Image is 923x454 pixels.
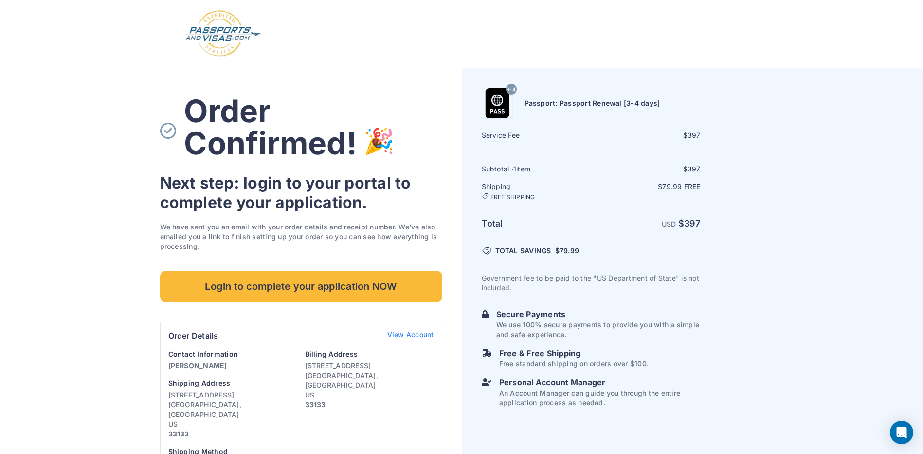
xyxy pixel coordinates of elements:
h6: Subtotal · item [482,164,590,174]
p: [STREET_ADDRESS] [GEOGRAPHIC_DATA], [GEOGRAPHIC_DATA] US [168,390,297,439]
span: 79.99 [560,246,579,255]
h6: Contact Information [168,349,297,359]
div: $ [592,164,701,174]
span: 397 [688,165,701,173]
h3: Next step: login to your portal to complete your application. [160,173,442,212]
div: $ [592,131,701,140]
a: Login to complete your application NOW [160,271,442,302]
img: Logo [184,10,262,58]
span: FREE SHIPPING [490,193,535,201]
strong: $ [678,218,701,228]
span: USD [662,220,676,228]
p: [STREET_ADDRESS] [GEOGRAPHIC_DATA], [GEOGRAPHIC_DATA] US [305,361,434,410]
span: Free [684,182,701,190]
h6: Personal Account Manager [499,377,701,388]
h6: Secure Payments [496,308,701,320]
strong: [PERSON_NAME] [168,361,227,370]
span: 397 [684,218,701,228]
span: TOTAL SAVINGS [495,246,551,256]
p: An Account Manager can guide you through the entire application process as needed. [499,388,701,408]
strong: 33133 [168,430,189,438]
h6: Order Details [168,330,218,341]
p: $ [592,182,701,191]
h6: Service Fee [482,131,590,140]
span: $ [555,246,579,256]
img: order-complete-party.svg [364,127,394,166]
div: Open Intercom Messenger [890,421,913,444]
h6: Total [482,217,590,230]
a: View Account [387,330,434,341]
h6: Shipping [482,182,590,201]
p: Free standard shipping on orders over $100. [499,359,649,369]
span: 397 [688,131,701,139]
span: 3-4 [507,83,516,96]
h6: Passport: Passport Renewal [3-4 days] [525,98,660,108]
img: Passport: Passport Renewal [3-4 days] [482,88,512,118]
h6: Free & Free Shipping [499,347,649,359]
p: We have sent you an email with your order details and receipt number. We've also emailed you a li... [160,222,442,251]
h6: Shipping Address [168,378,297,388]
strong: 33133 [305,400,326,409]
h6: Billing Address [305,349,434,359]
span: 1 [513,165,516,173]
span: 79.99 [662,182,682,190]
p: We use 100% secure payments to provide you with a simple and safe experience. [496,320,701,340]
p: Government fee to be paid to the "US Department of State" is not included. [482,273,701,293]
span: Order Confirmed! [184,92,357,162]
